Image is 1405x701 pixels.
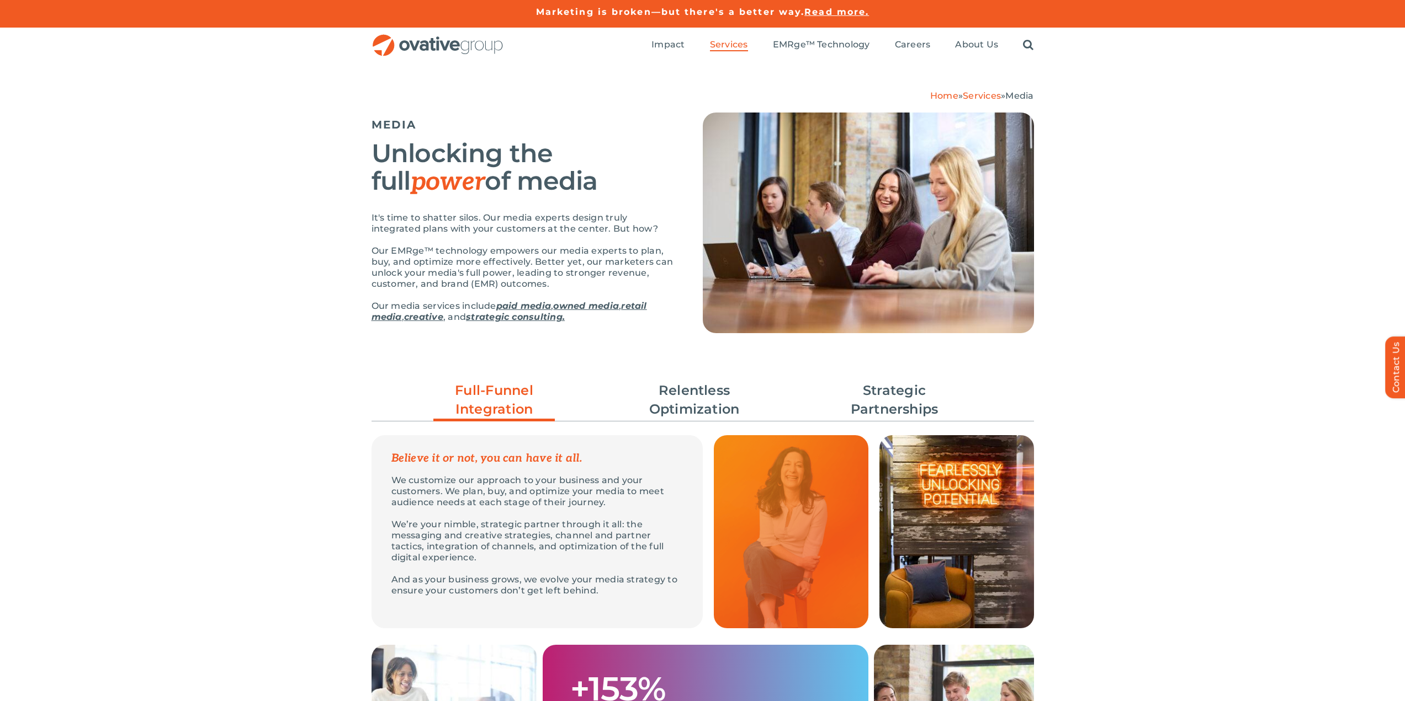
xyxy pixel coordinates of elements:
span: Impact [651,39,685,50]
a: OG_Full_horizontal_RGB [372,33,504,44]
p: We’re your nimble, strategic partner through it all: the messaging and creative strategies, chann... [391,519,683,563]
ul: Post Filters [372,376,1034,424]
a: Strategic Partnerships [834,381,955,419]
a: Services [963,90,1001,101]
p: Our EMRge™ technology empowers our media experts to plan, buy, and optimize more effectively. Bet... [372,245,675,290]
p: It's time to shatter silos. Our media experts design truly integrated plans with your customers a... [372,212,675,234]
a: Full-Funnel Integration [433,381,555,424]
a: Marketing is broken—but there's a better way. [536,7,805,17]
a: Read more. [804,7,869,17]
p: Our media services include , , , , and [372,301,675,323]
nav: Menu [651,28,1033,63]
a: Impact [651,39,685,51]
span: Services [710,39,748,50]
a: About Us [955,39,998,51]
span: EMRge™ Technology [773,39,870,50]
span: » » [930,90,1034,101]
img: Media – Grid Quote 1 [714,435,868,628]
a: paid media [496,301,551,311]
p: Believe it or not, you can have it all. [391,453,683,464]
a: creative [404,312,443,322]
span: Careers [895,39,931,50]
a: retail media [372,301,647,322]
a: owned media [553,301,619,311]
img: Media – Hero [703,113,1034,333]
h2: Unlocking the full of media [372,140,675,196]
a: Relentless Optimization [634,381,755,419]
em: power [411,167,485,197]
a: Search [1023,39,1033,51]
h5: MEDIA [372,118,675,131]
a: Careers [895,39,931,51]
img: Media – Grid 1 [879,435,1034,628]
a: Home [930,90,958,101]
a: strategic consulting. [466,312,565,322]
span: About Us [955,39,998,50]
span: Media [1005,90,1033,101]
p: We customize our approach to your business and your customers. We plan, buy, and optimize your me... [391,475,683,508]
a: Services [710,39,748,51]
a: EMRge™ Technology [773,39,870,51]
p: And as your business grows, we evolve your media strategy to ensure your customers don’t get left... [391,574,683,596]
